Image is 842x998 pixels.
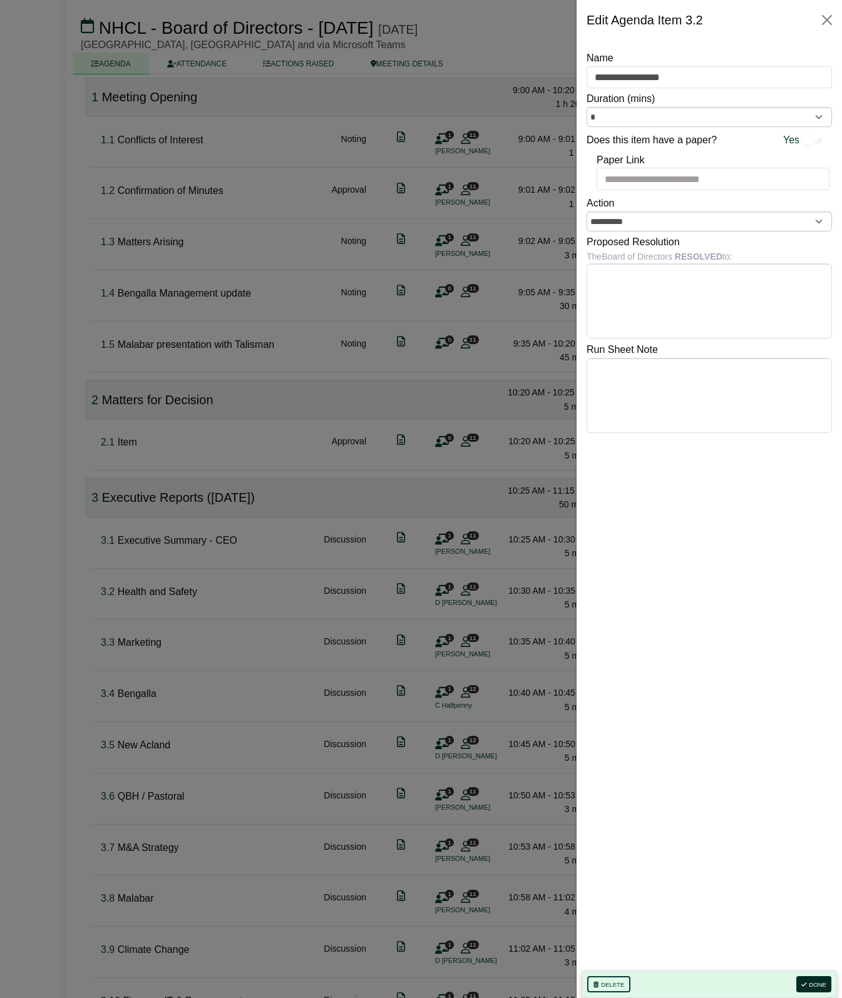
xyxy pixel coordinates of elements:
[675,252,722,262] b: RESOLVED
[587,976,630,992] button: Delete
[587,195,614,211] label: Action
[587,50,614,66] label: Name
[587,234,680,250] label: Proposed Resolution
[783,132,799,148] span: Yes
[587,91,655,107] label: Duration (mins)
[817,10,837,30] button: Close
[587,250,832,263] div: The Board of Directors to:
[796,976,831,992] button: Done
[587,10,703,30] div: Edit Agenda Item 3.2
[587,342,658,358] label: Run Sheet Note
[587,132,717,148] label: Does this item have a paper?
[597,152,645,168] label: Paper Link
